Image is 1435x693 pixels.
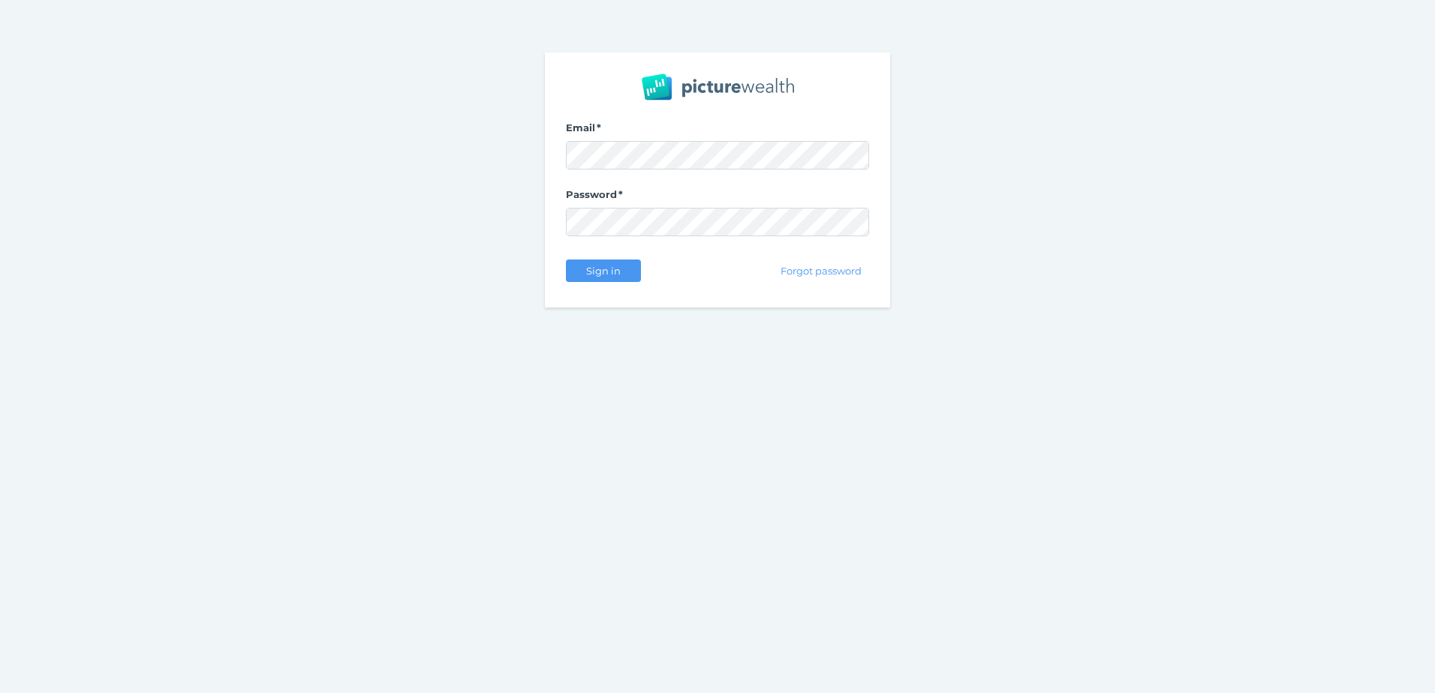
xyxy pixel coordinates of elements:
[566,188,869,208] label: Password
[566,121,869,141] label: Email
[642,73,794,100] img: PW
[775,265,868,277] span: Forgot password
[579,265,627,277] span: Sign in
[774,259,869,282] button: Forgot password
[566,259,641,282] button: Sign in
